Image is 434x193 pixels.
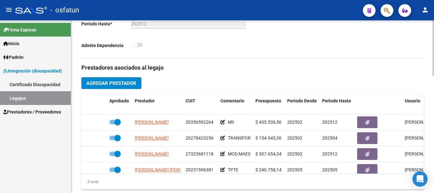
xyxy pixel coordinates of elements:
span: CUIT [186,98,195,103]
span: 20231596381 [186,167,214,172]
span: Usuario [405,98,420,103]
div: 5 total [81,178,98,185]
span: 202504 [322,135,337,141]
datatable-header-cell: Comentario [218,94,253,115]
datatable-header-cell: Periodo Desde [285,94,320,115]
span: Prestadores / Proveedores [3,108,61,115]
span: 27323681118 [186,151,214,156]
span: MII [228,120,234,125]
span: Integración (discapacidad) [3,67,62,74]
datatable-header-cell: Aprobado [107,94,132,115]
span: TPTE [228,167,238,172]
span: - osfatun [50,3,79,17]
span: Inicio [3,40,19,47]
span: $ 154.943,36 [255,135,281,141]
span: $ 435.536,56 [255,120,281,125]
span: $ 307.654,34 [255,151,281,156]
h3: Prestadores asociados al legajo [81,63,424,72]
span: [PERSON_NAME] [135,120,169,125]
span: 202502 [287,151,302,156]
span: Aprobado [109,98,129,103]
span: 202505 [287,167,302,172]
span: Agregar Prestador [86,80,136,86]
div: Open Intercom Messenger [412,171,428,187]
span: 202502 [287,120,302,125]
span: Periodo Hasta [322,98,351,103]
span: [PERSON_NAME] [PERSON_NAME] [135,167,204,172]
span: Periodo Desde [287,98,317,103]
span: 202505 [322,167,337,172]
span: 202502 [287,135,302,141]
datatable-header-cell: Periodo Hasta [320,94,355,115]
mat-icon: person [421,6,429,14]
span: Comentario [220,98,244,103]
span: Padrón [3,54,24,61]
datatable-header-cell: Presupuesto [253,94,285,115]
span: Presupuesto [255,98,281,103]
datatable-header-cell: CUIT [183,94,218,115]
span: 20278423256 [186,135,214,141]
span: [PERSON_NAME] [135,151,169,156]
span: MOD.MAESTRA DE APOYO [228,151,281,156]
button: Agregar Prestador [81,77,141,89]
span: 202512 [322,151,337,156]
span: Firma Express [3,26,36,33]
p: Periodo Hasta [81,20,131,27]
span: [PERSON_NAME] [135,135,169,141]
span: Prestador [135,98,155,103]
span: TRANSPORTE [228,135,255,141]
span: 20356592264 [186,120,214,125]
datatable-header-cell: Prestador [132,94,183,115]
mat-icon: menu [5,6,13,14]
span: 202512 [322,120,337,125]
span: $ 240.758,14 [255,167,281,172]
p: Admite Dependencia [81,42,131,49]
